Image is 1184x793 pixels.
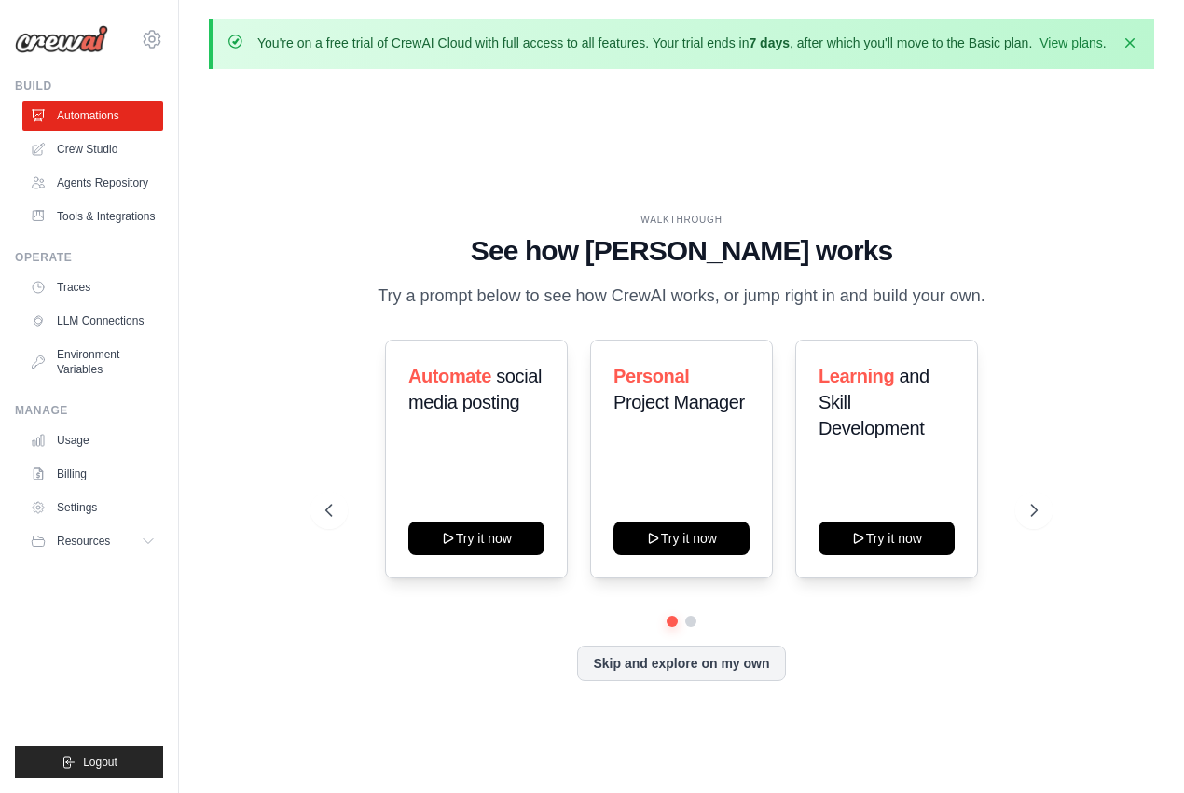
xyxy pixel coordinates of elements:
span: Personal [613,366,689,386]
strong: 7 days [749,35,790,50]
p: You're on a free trial of CrewAI Cloud with full access to all features. Your trial ends in , aft... [257,34,1107,52]
div: WALKTHROUGH [325,213,1037,227]
a: Automations [22,101,163,131]
button: Logout [15,746,163,778]
span: and Skill Development [819,366,929,438]
img: Logo [15,25,108,53]
a: LLM Connections [22,306,163,336]
a: Crew Studio [22,134,163,164]
span: Resources [57,534,110,549]
span: Automate [408,366,491,386]
button: Try it now [819,522,955,555]
h1: See how [PERSON_NAME] works [325,234,1037,268]
a: Traces [22,272,163,302]
div: Manage [15,403,163,418]
a: Billing [22,459,163,489]
a: Usage [22,425,163,455]
p: Try a prompt below to see how CrewAI works, or jump right in and build your own. [368,283,995,310]
span: Project Manager [613,392,745,412]
span: Logout [83,755,117,770]
a: Environment Variables [22,340,163,384]
a: Tools & Integrations [22,202,163,231]
a: Agents Repository [22,168,163,198]
div: Build [15,78,163,93]
button: Try it now [408,522,544,555]
button: Skip and explore on my own [577,646,785,681]
iframe: Chat Widget [1091,703,1184,793]
a: Settings [22,493,163,522]
button: Try it now [613,522,750,555]
a: View plans [1039,35,1102,50]
div: Operate [15,250,163,265]
span: Learning [819,366,894,386]
button: Resources [22,526,163,556]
